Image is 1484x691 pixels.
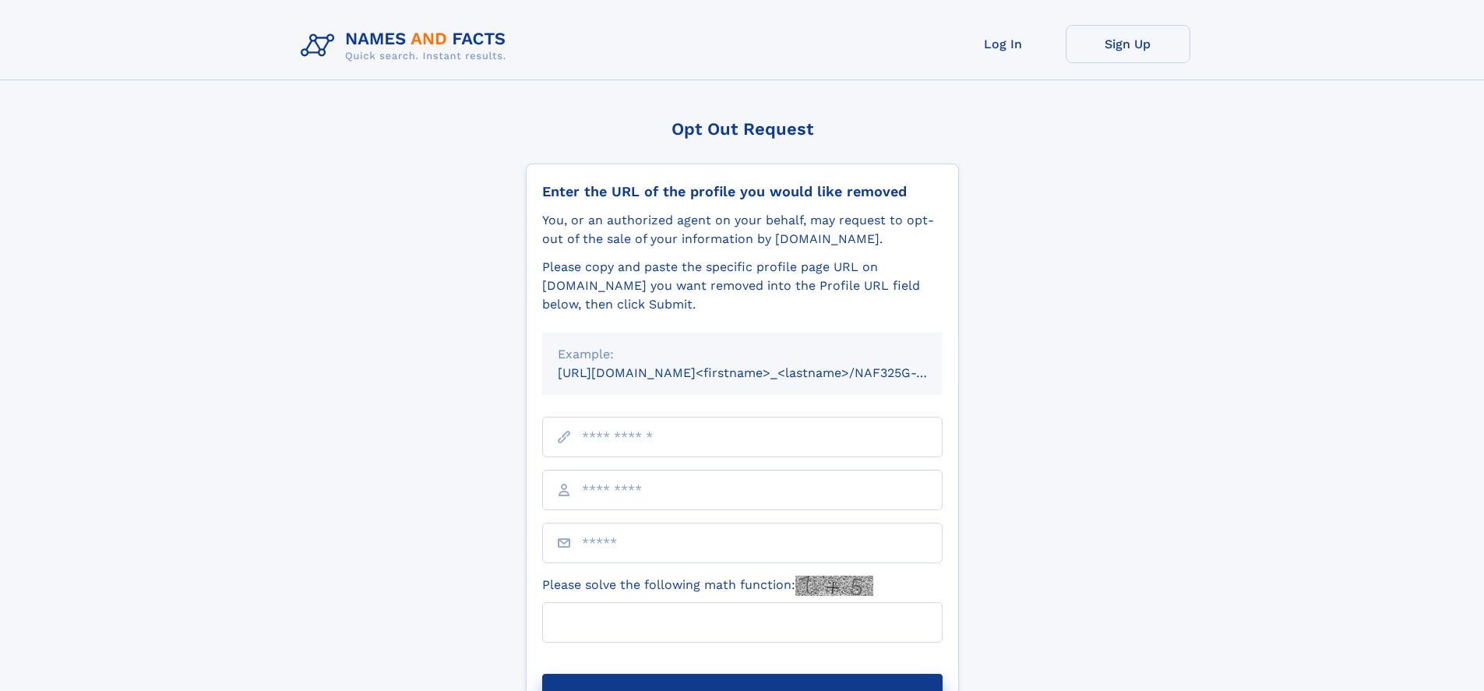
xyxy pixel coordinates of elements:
[294,25,519,67] img: Logo Names and Facts
[941,25,1066,63] a: Log In
[558,365,972,380] small: [URL][DOMAIN_NAME]<firstname>_<lastname>/NAF325G-xxxxxxxx
[1066,25,1190,63] a: Sign Up
[542,211,943,249] div: You, or an authorized agent on your behalf, may request to opt-out of the sale of your informatio...
[542,576,873,596] label: Please solve the following math function:
[526,119,959,139] div: Opt Out Request
[558,345,927,364] div: Example:
[542,258,943,314] div: Please copy and paste the specific profile page URL on [DOMAIN_NAME] you want removed into the Pr...
[542,183,943,200] div: Enter the URL of the profile you would like removed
